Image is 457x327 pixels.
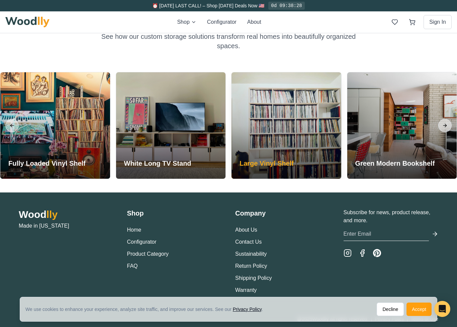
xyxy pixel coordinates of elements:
a: Home [127,227,142,233]
button: About [247,18,261,26]
input: Enter Email [344,227,429,241]
div: We use cookies to enhance your experience, analyze site traffic, and improve our services. See our . [25,306,268,313]
h3: White Long TV Stand [124,159,191,168]
a: About Us [235,227,257,233]
a: Privacy Policy [233,307,262,312]
button: Accept [406,303,432,316]
a: Instagram [344,249,352,257]
span: ⏰ [DATE] LAST CALL! – Shop [DATE] Deals Now 🇺🇸 [152,3,264,8]
a: Return Policy [235,263,267,269]
h3: Shop [127,209,222,218]
h2: Wood [19,209,114,221]
button: Configurator [127,238,157,246]
div: Open Intercom Messenger [434,301,450,317]
h3: Large Vinyl Shelf [240,159,294,168]
button: Configurator [207,18,237,26]
p: See how our custom storage solutions transform real homes into beautifully organized spaces. [100,32,357,51]
button: Sign In [424,15,452,29]
img: Woodlly [5,17,50,27]
a: Product Category [127,251,169,257]
a: Sustainability [235,251,267,257]
a: FAQ [127,263,138,269]
a: Pinterest [373,249,381,257]
span: lly [47,209,58,220]
a: Facebook [358,249,366,257]
a: Shipping Policy [235,275,272,281]
h3: Green Modern Bookshelf [355,159,435,168]
a: Warranty [235,287,257,293]
p: Subscribe for news, product release, and more. [344,209,439,225]
button: Decline [377,303,404,316]
button: Shop [177,18,196,26]
h3: Fully Loaded Vinyl Shelf [8,159,86,168]
p: Made in [US_STATE] [19,222,114,230]
h3: Company [235,209,330,218]
a: Contact Us [235,239,262,245]
div: 0d 09:38:28 [268,2,304,10]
